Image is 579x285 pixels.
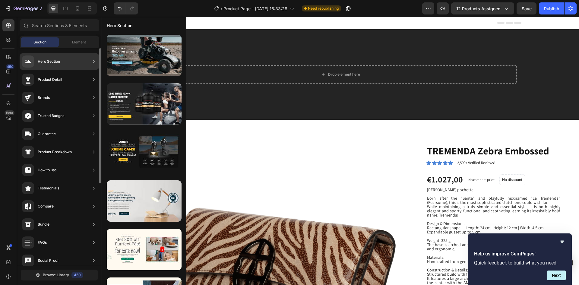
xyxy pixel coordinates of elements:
[6,64,14,69] div: 450
[2,2,45,14] button: 7
[400,160,421,166] p: No discount
[325,127,459,141] h1: TREMENDA Zebra Embossed
[21,270,98,280] button: Browse Library450
[18,176,42,200] img: Zebra embossed pinkish leather clutch bag/wallet with a burnished metallic emblem buckle on a whi...
[325,255,459,259] p: Structured build with full black piping, just like the Santa.
[456,5,501,12] span: 12 products assigned
[325,238,459,242] p: Materials:
[43,272,69,278] span: Browse Library
[325,226,459,234] p: The base is arched and concave, making it extremely handy, comfortable, and ergonomic.
[38,149,72,155] div: Product Breakdown
[474,260,566,266] p: Quick feedback to build what you need.
[102,17,579,285] iframe: Design area
[18,201,42,225] img: Zebra embossed pinkish leather clutch bag/wallet with a burnished metallic emblem buckle on a whi...
[325,213,459,217] p: Expandable gusset up to 9 cm
[18,226,42,250] img: Zebra embossed pinkish leather clutch bag/wallet with a burnished metallic emblem buckle on a whi...
[517,2,536,14] button: Save
[18,152,42,175] img: Zebra embossed pinkish leather clutch bag/wallet with a burnished metallic emblem buckle on a whi...
[38,258,59,264] div: Social Proof
[367,161,393,165] p: No compare price
[539,2,564,14] button: Publish
[325,171,459,175] p: [PERSON_NAME] pochette
[18,251,42,275] img: Zebra embossed pinkish leather clutch bag/wallet with a burnished metallic emblem buckle on a whi...
[114,2,138,14] div: Undo/Redo
[33,40,46,45] span: Section
[325,251,459,255] p: Construction & Details:
[38,203,54,209] div: Compare
[558,238,566,245] button: Hide survey
[38,167,57,173] div: How to use
[325,242,459,247] p: Handcrafted from genuine leather in a variety of collection colors
[38,59,60,65] div: Hero Section
[221,5,222,12] span: /
[40,5,42,12] p: 7
[522,6,532,11] span: Save
[223,5,287,12] span: Product Page - [DATE] 16:33:28
[325,204,459,209] p: Design & Dimensions:
[38,221,49,227] div: Bundle
[226,55,258,60] div: Drop element here
[451,2,514,14] button: 12 products assigned
[72,40,86,45] span: Element
[18,129,42,153] img: Zebra embossed pinkish leather clutch bag/wallet with a burnished metallic emblem buckle on a whi...
[474,250,566,258] h2: Help us improve GemPages!
[356,143,393,149] p: 2,500+ Verified Reviews!
[20,19,99,31] input: Search Sections & Elements
[38,185,59,191] div: Testimonials
[544,5,559,12] div: Publish
[325,259,459,272] p: It features a large arched front flap mirroring the curved base, adorned at the center with the A...
[547,271,566,280] button: Next question
[38,113,64,119] div: Trusted Badges
[5,110,14,115] div: Beta
[325,221,459,226] p: Weight: 325 g
[474,238,566,280] div: Help us improve GemPages!
[38,77,62,83] div: Product Detail
[325,188,459,200] p: While maintaining a truly simple and essential style, it is both highly elegant and sporty, funct...
[325,209,459,213] p: Rectangular shape — Length: 24 cm | Height: 12 cm | Width: 4.5 cm
[325,179,459,188] p: Born after the “Santa” and playfully nicknamed “La Tremenda” (Fearsome), this is the most sophist...
[308,6,339,11] span: Need republishing
[325,157,362,169] div: €1.027,00
[71,272,83,278] div: 450
[38,131,56,137] div: Guarantee
[38,239,47,245] div: FAQs
[38,95,50,101] div: Brands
